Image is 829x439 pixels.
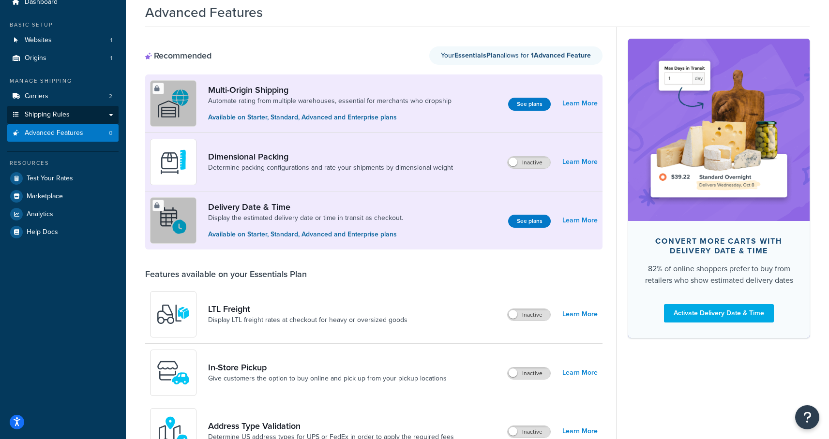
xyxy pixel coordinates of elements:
a: Give customers the option to buy online and pick up from your pickup locations [208,374,447,383]
span: Origins [25,54,46,62]
a: Display LTL freight rates at checkout for heavy or oversized goods [208,315,407,325]
a: Dimensional Packing [208,151,453,162]
a: Websites1 [7,31,119,49]
strong: 1 Advanced Feature [531,50,591,60]
a: Determine packing configurations and rate your shipments by dimensional weight [208,163,453,173]
span: Analytics [27,210,53,219]
button: Open Resource Center [795,405,819,429]
a: Delivery Date & Time [208,202,403,212]
a: Help Docs [7,223,119,241]
h1: Advanced Features [145,3,263,22]
a: Multi-Origin Shipping [208,85,452,95]
p: Available on Starter, Standard, Advanced and Enterprise plans [208,229,403,240]
a: Learn More [562,155,598,169]
a: Learn More [562,424,598,438]
a: Automate rating from multiple warehouses, essential for merchants who dropship [208,96,452,106]
li: Advanced Features [7,124,119,142]
span: Advanced Features [25,129,83,137]
div: Manage Shipping [7,77,119,85]
p: Available on Starter, Standard, Advanced and Enterprise plans [208,112,452,123]
a: Origins1 [7,49,119,67]
a: Marketplace [7,188,119,205]
li: Carriers [7,88,119,105]
img: y79ZsPf0fXUFUhFXDzUgf+ktZg5F2+ohG75+v3d2s1D9TjoU8PiyCIluIjV41seZevKCRuEjTPPOKHJsQcmKCXGdfprl3L4q7... [156,297,190,331]
a: Activate Delivery Date & Time [664,304,774,322]
div: Basic Setup [7,21,119,29]
div: Recommended [145,50,211,61]
div: Convert more carts with delivery date & time [644,236,794,256]
a: Shipping Rules [7,106,119,124]
span: Shipping Rules [25,111,70,119]
label: Inactive [508,157,550,168]
span: Help Docs [27,228,58,236]
img: feature-image-ddt-36eae7f7280da8017bfb280eaccd9c446f90b1fe08728e4019434db127062ab4.png [643,53,795,206]
label: Inactive [508,367,550,379]
span: Carriers [25,92,48,101]
a: Learn More [562,214,598,227]
div: Features available on your Essentials Plan [145,269,307,279]
li: Origins [7,49,119,67]
span: Test Your Rates [27,175,73,183]
label: Inactive [508,309,550,321]
a: Display the estimated delivery date or time in transit as checkout. [208,213,403,223]
span: 2 [109,92,112,101]
a: Analytics [7,205,119,223]
div: 82% of online shoppers prefer to buy from retailers who show estimated delivery dates [644,263,794,286]
span: 1 [110,54,112,62]
a: Carriers2 [7,88,119,105]
span: Marketplace [27,192,63,201]
img: wfgcfpwTIucLEAAAAASUVORK5CYII= [156,356,190,390]
a: In-Store Pickup [208,362,447,373]
button: See plans [508,215,551,228]
div: Resources [7,159,119,167]
a: Learn More [562,97,598,110]
a: Test Your Rates [7,170,119,187]
button: See plans [508,98,551,111]
a: Address Type Validation [208,421,454,431]
a: Advanced Features0 [7,124,119,142]
label: Inactive [508,426,550,438]
span: Websites [25,36,52,44]
span: 1 [110,36,112,44]
a: Learn More [562,366,598,380]
span: Your allows for [441,50,531,60]
span: 0 [109,129,112,137]
img: DTVBYsAAAAAASUVORK5CYII= [156,145,190,179]
a: LTL Freight [208,304,407,314]
strong: Essentials Plan [454,50,500,60]
a: Learn More [562,307,598,321]
li: Websites [7,31,119,49]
